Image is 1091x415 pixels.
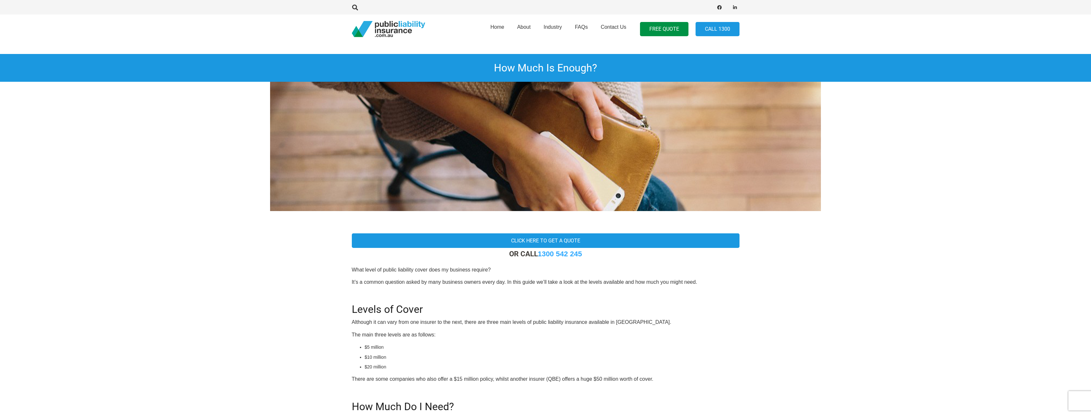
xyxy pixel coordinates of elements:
[484,13,511,46] a: Home
[352,295,740,315] h2: Levels of Cover
[352,279,740,286] p: It’s a common question asked by many business owners every day. In this guide we’ll take a look a...
[517,24,531,30] span: About
[352,376,740,383] p: There are some companies who also offer a $15 million policy, whilst another insurer (QBE) offers...
[365,344,740,351] li: $5 million
[575,24,588,30] span: FAQs
[352,233,740,248] a: Click here to get a quote
[537,13,568,46] a: Industry
[352,393,740,413] h2: How Much Do I Need?
[270,82,821,211] img: Reducing Your Public Liability Cost
[538,250,582,258] a: 1300 542 245
[601,24,626,30] span: Contact Us
[696,22,740,37] a: Call 1300
[543,24,562,30] span: Industry
[640,22,688,37] a: FREE QUOTE
[730,3,740,12] a: LinkedIn
[352,266,740,273] p: What level of public liability cover does my business require?
[568,13,594,46] a: FAQs
[352,21,425,37] a: pli_logotransparent
[349,5,362,10] a: Search
[509,250,582,258] strong: OR CALL
[365,354,740,361] li: $10 million
[352,331,740,338] p: The main three levels are as follows:
[365,363,740,370] li: $20 million
[594,13,633,46] a: Contact Us
[511,13,537,46] a: About
[352,319,740,326] p: Although it can vary from one insurer to the next, there are three main levels of public liabilit...
[715,3,724,12] a: Facebook
[490,24,504,30] span: Home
